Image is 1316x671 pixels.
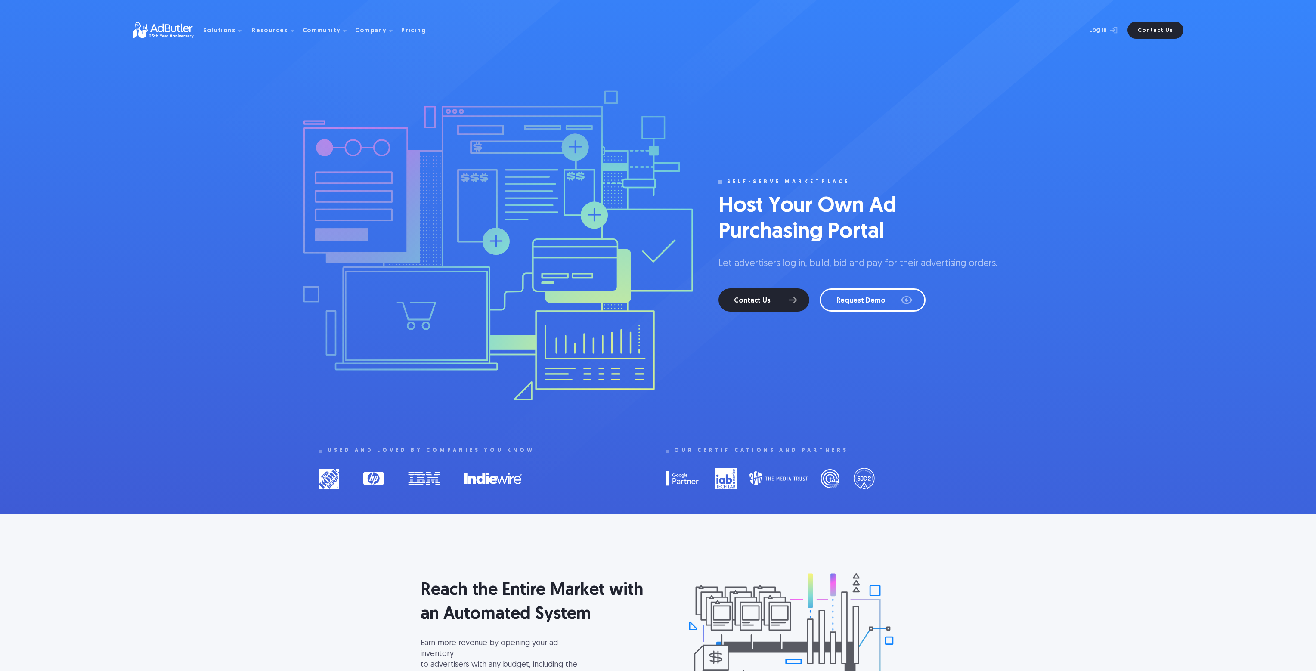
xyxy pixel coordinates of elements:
div: SELF-SERVE MARKETPLACe [727,179,850,185]
div: used and loved by companies you know [328,448,535,454]
div: Company [355,28,387,34]
a: Request Demo [820,288,926,312]
a: Pricing [401,26,433,34]
a: Log In [1066,22,1122,39]
div: Community [303,28,341,34]
div: Pricing [401,28,426,34]
div: Solutions [203,28,236,34]
p: Let advertisers log in, build, bid and pay for their advertising orders. [718,257,997,271]
a: Contact Us [1127,22,1183,39]
h1: Host Your Own Ad Purchasing Portal [718,194,977,245]
div: Resources [252,28,288,34]
h2: Reach the Entire Market with an Automated System [421,578,657,627]
a: Contact Us [718,288,809,312]
div: Our certifications and partners [674,448,848,454]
